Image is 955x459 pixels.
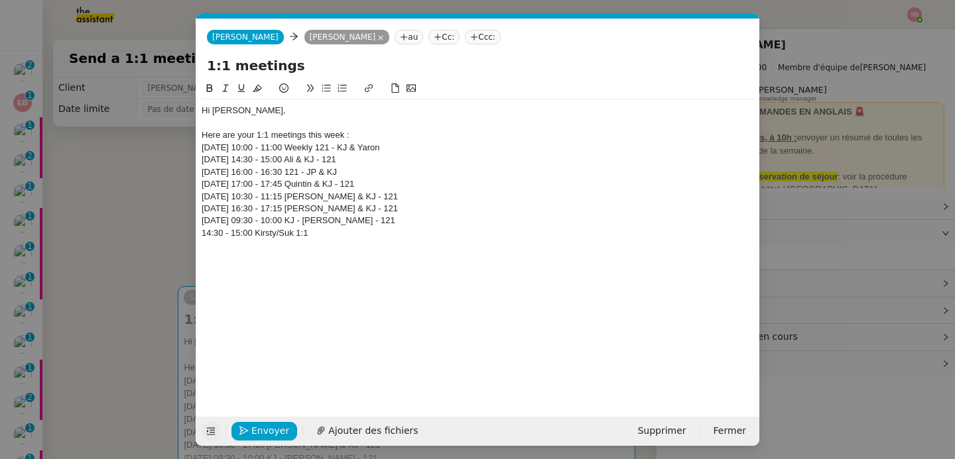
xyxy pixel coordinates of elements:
div: Here are your 1:1 meetings this week : [202,129,754,141]
button: Ajouter des fichiers [308,422,426,440]
div: Hi [PERSON_NAME], [202,105,754,117]
input: Subject [207,56,749,76]
span: [PERSON_NAME] [212,32,279,42]
div: [DATE] 10:30 - 11:15 [PERSON_NAME] & KJ - 121 [202,191,754,203]
div: 14:30 - 15:00 Kirsty/Suk 1:1 [202,227,754,239]
span: Supprimer [637,423,686,438]
nz-tag: [PERSON_NAME] [304,30,390,44]
div: [DATE] 14:30 - 15:00 Ali & KJ - 121 [202,154,754,166]
span: Envoyer [251,423,289,438]
div: [DATE] 16:00 - 16:30 121 - JP & KJ [202,166,754,178]
button: Supprimer [629,422,694,440]
nz-tag: au [395,30,423,44]
div: [DATE] 10:00 - 11:00 Weekly 121 - KJ & Yaron [202,142,754,154]
span: Fermer [714,423,746,438]
button: Fermer [706,422,754,440]
button: Envoyer [231,422,297,440]
div: [DATE] 17:00 - 17:45 Quintin & KJ - 121 [202,178,754,190]
nz-tag: Ccc: [465,30,501,44]
div: [DATE] 16:30 - 17:15 [PERSON_NAME] & KJ - 121 [202,203,754,215]
div: [DATE] 09:30 - 10:00 KJ - [PERSON_NAME] - 121 [202,215,754,227]
nz-tag: Cc: [428,30,460,44]
span: Ajouter des fichiers [328,423,418,438]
